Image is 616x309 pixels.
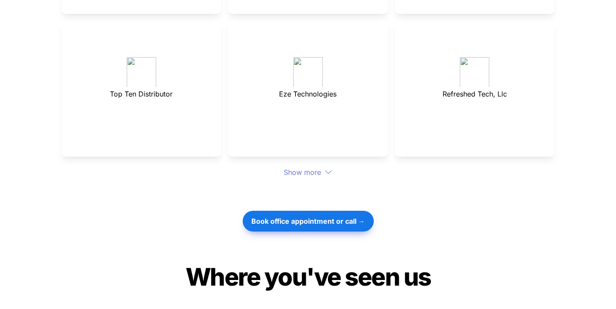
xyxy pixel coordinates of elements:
strong: Book office appointment or call → [251,217,365,225]
div: Show more [61,167,555,177]
span: Eze Technologies [279,90,337,98]
a: Book office appointment or call → [243,206,374,236]
button: Book office appointment or call → [243,211,374,232]
span: Top Ten Distributor [110,90,173,98]
span: Where you've seen us [186,262,431,292]
span: Refreshed Tech, Llc [443,90,507,98]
